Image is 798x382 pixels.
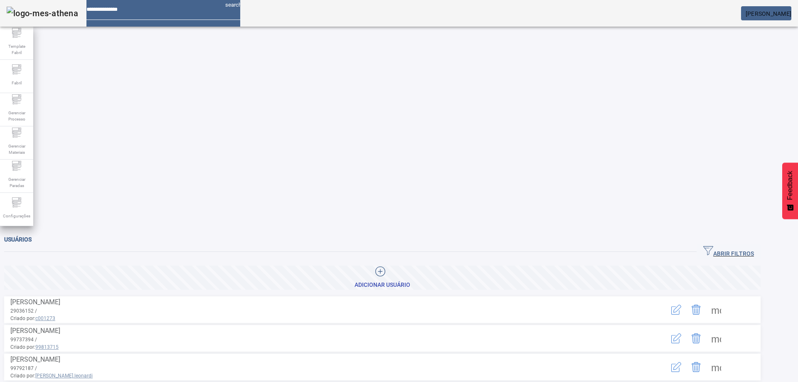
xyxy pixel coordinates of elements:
[35,373,93,379] span: [PERSON_NAME].leonardi
[10,327,60,335] span: [PERSON_NAME]
[4,174,29,191] span: Gerenciar Paradas
[10,372,634,380] span: Criado por:
[706,300,726,320] button: Mais
[686,300,706,320] button: Delete
[7,7,78,20] img: logo-mes-athena
[706,357,726,377] button: Mais
[9,77,24,89] span: Fabril
[355,281,410,289] div: Adicionar Usuário
[4,266,761,290] button: Adicionar Usuário
[4,41,29,58] span: Template Fabril
[10,315,634,322] span: Criado por:
[697,244,761,259] button: ABRIR FILTROS
[35,344,59,350] span: 99813715
[746,10,791,17] span: [PERSON_NAME]
[10,308,37,314] span: 29036152 /
[786,171,794,200] span: Feedback
[703,246,754,258] span: ABRIR FILTROS
[782,163,798,219] button: Feedback - Mostrar pesquisa
[4,140,29,158] span: Gerenciar Materiais
[10,298,60,306] span: [PERSON_NAME]
[4,107,29,125] span: Gerenciar Processo
[4,236,32,243] span: Usuários
[686,357,706,377] button: Delete
[10,343,634,351] span: Criado por:
[706,328,726,348] button: Mais
[35,315,55,321] span: c001273
[0,210,33,222] span: Configurações
[10,355,60,363] span: [PERSON_NAME]
[10,365,37,371] span: 99792187 /
[10,337,37,343] span: 99737394 /
[686,328,706,348] button: Delete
